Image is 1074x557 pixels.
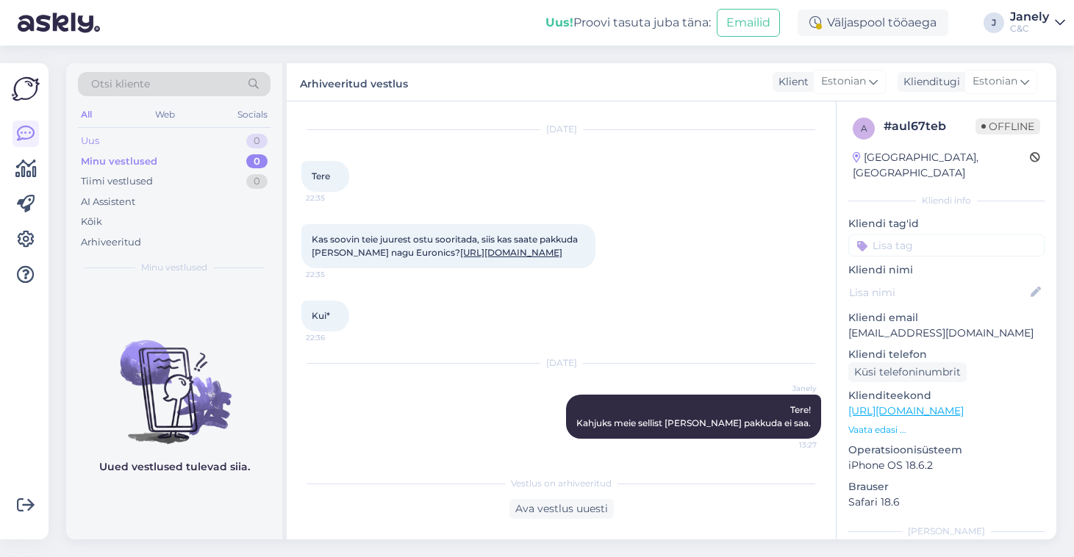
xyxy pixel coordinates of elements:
div: Kõik [81,215,102,229]
span: Kas soovin teie juurest ostu sooritada, siis kas saate pakkuda [PERSON_NAME] nagu Euronics? [312,234,580,258]
div: 0 [246,134,268,148]
span: a [861,123,867,134]
div: Klienditugi [898,74,960,90]
div: Proovi tasuta juba täna: [545,14,711,32]
p: Kliendi telefon [848,347,1045,362]
p: [EMAIL_ADDRESS][DOMAIN_NAME] [848,326,1045,341]
img: Askly Logo [12,75,40,103]
span: Tere [312,170,330,182]
div: Socials [235,105,271,124]
div: 0 [246,154,268,169]
div: Väljaspool tööaega [798,10,948,36]
div: AI Assistent [81,195,135,209]
div: [DATE] [301,123,821,136]
span: Offline [975,118,1040,134]
b: Uus! [545,15,573,29]
span: 13:27 [762,439,817,450]
button: Emailid [717,9,780,37]
div: Klient [773,74,809,90]
span: 22:35 [306,193,361,204]
span: 22:35 [306,269,361,280]
div: Ava vestlus uuesti [509,499,614,519]
div: Uus [81,134,99,148]
span: Vestlus on arhiveeritud [511,477,612,490]
div: Arhiveeritud [81,235,141,250]
p: Kliendi nimi [848,262,1045,278]
img: No chats [66,314,282,446]
div: Küsi telefoninumbrit [848,362,967,382]
div: Web [152,105,178,124]
span: Estonian [821,73,866,90]
p: Kliendi email [848,310,1045,326]
div: Tiimi vestlused [81,174,153,189]
a: [URL][DOMAIN_NAME] [460,247,562,258]
div: All [78,105,95,124]
p: iPhone OS 18.6.2 [848,458,1045,473]
div: [GEOGRAPHIC_DATA], [GEOGRAPHIC_DATA] [853,150,1030,181]
span: Janely [762,383,817,394]
a: [URL][DOMAIN_NAME] [848,404,964,417]
input: Lisa nimi [849,284,1028,301]
p: Safari 18.6 [848,495,1045,510]
div: Janely [1010,11,1049,23]
div: 0 [246,174,268,189]
p: Vaata edasi ... [848,423,1045,436]
p: Brauser [848,479,1045,495]
div: J [984,12,1004,33]
p: Uued vestlused tulevad siia. [99,459,250,475]
span: Estonian [973,73,1017,90]
input: Lisa tag [848,234,1045,256]
div: Minu vestlused [81,154,157,169]
div: [DATE] [301,356,821,370]
div: # aul67teb [884,118,975,135]
div: C&C [1010,23,1049,35]
p: Operatsioonisüsteem [848,442,1045,458]
span: 22:36 [306,332,361,343]
div: Kliendi info [848,194,1045,207]
span: Minu vestlused [141,261,207,274]
div: [PERSON_NAME] [848,525,1045,538]
label: Arhiveeritud vestlus [300,72,408,92]
p: Kliendi tag'id [848,216,1045,231]
a: JanelyC&C [1010,11,1065,35]
span: Otsi kliente [91,76,150,92]
p: Klienditeekond [848,388,1045,403]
